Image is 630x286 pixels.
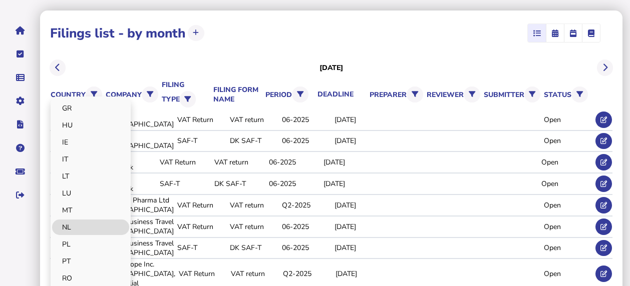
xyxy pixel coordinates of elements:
div: 06-2025 [282,115,331,124]
div: VAT return [231,269,279,278]
div: CNH [GEOGRAPHIC_DATA] [103,110,174,129]
div: Open [544,243,592,252]
button: Manage settings [10,90,31,111]
button: Edit [595,133,612,149]
div: VAT Return [177,222,226,231]
button: Previous [50,59,66,76]
div: Q2-2025 [283,269,332,278]
a: HU [52,117,129,133]
div: CNH [GEOGRAPHIC_DATA] [103,131,174,150]
div: VAT return [230,115,278,124]
a: PL [52,236,129,252]
div: Essential Pharma Ltd [GEOGRAPHIC_DATA] [103,195,174,214]
button: Data manager [10,67,31,88]
div: [DATE] [335,115,383,124]
div: 06-2025 [269,157,320,167]
th: period [265,84,314,105]
div: [DATE] [335,243,383,252]
div: VAT Return [179,269,227,278]
mat-button-toggle: Calendar month view [546,24,564,42]
button: Tasks [10,43,31,64]
button: Edit [595,154,612,170]
a: GR [52,100,129,116]
mat-button-toggle: Calendar week view [564,24,582,42]
div: VAT return [230,222,278,231]
div: Q2-2025 [282,200,331,210]
div: VAT Return [177,115,226,124]
div: Open [544,200,592,210]
div: SAF-T [160,179,211,188]
div: [DATE] [335,200,383,210]
button: Edit [595,175,612,192]
a: LU [52,185,129,201]
th: company [105,84,159,105]
div: Open [544,269,592,278]
th: filing form name [213,84,262,104]
button: Edit [595,218,612,235]
button: Filter [180,91,196,107]
div: 06-2025 [282,222,331,231]
div: VAT return [230,200,278,210]
div: SAF-T [177,243,226,252]
th: preparer [369,84,424,105]
div: VAT return [214,157,265,167]
div: Open [544,136,592,145]
div: SAF-T [177,136,226,145]
button: Filter [524,86,541,103]
div: 06-2025 [282,243,331,252]
a: NL [52,219,129,235]
div: [DATE] [324,179,375,188]
div: DK SAF-T [214,179,265,188]
h3: [DATE] [320,63,344,72]
button: Next [597,59,613,76]
div: Global Business Travel [GEOGRAPHIC_DATA] [103,217,174,236]
div: DK SAF-T [230,136,278,145]
button: Filter [407,86,423,103]
button: Filter [464,86,480,103]
button: Help pages [10,137,31,158]
button: Upload transactions [188,25,204,41]
div: Global Business Travel [GEOGRAPHIC_DATA] [103,238,174,257]
div: 06-2025 [269,179,320,188]
button: Filter [86,86,102,103]
div: Open [544,222,592,231]
div: Open [544,115,592,124]
button: Home [10,20,31,41]
button: Edit [595,265,612,282]
div: [DATE] [324,157,375,167]
button: Filter [142,86,158,103]
div: Open [541,157,592,167]
mat-button-toggle: Ledger [582,24,600,42]
div: VAT Return [177,200,226,210]
button: Edit [595,240,612,256]
div: [DATE] [335,136,383,145]
th: submitter [483,84,541,105]
div: Open [541,179,592,188]
th: status [543,84,593,105]
div: [DATE] [335,222,383,231]
div: DK SAF-T [230,243,278,252]
button: Developer hub links [10,114,31,135]
div: 06-2025 [282,136,331,145]
th: reviewer [426,84,481,105]
button: Filter [571,86,588,103]
button: Sign out [10,184,31,205]
a: IT [52,151,129,167]
button: Edit [595,111,612,128]
h1: Filings list - by month [50,24,185,42]
a: PT [52,253,129,269]
a: LT [52,168,129,184]
button: Filter [292,86,308,103]
a: RO [52,270,129,286]
button: Edit [595,197,612,213]
button: Raise a support ticket [10,161,31,182]
div: VAT Return [160,157,211,167]
a: MT [52,202,129,218]
th: filing type [161,79,211,109]
mat-button-toggle: List view [528,24,546,42]
th: deadline [317,89,367,99]
a: IE [52,134,129,150]
th: country [50,84,103,105]
div: [DATE] [336,269,384,278]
